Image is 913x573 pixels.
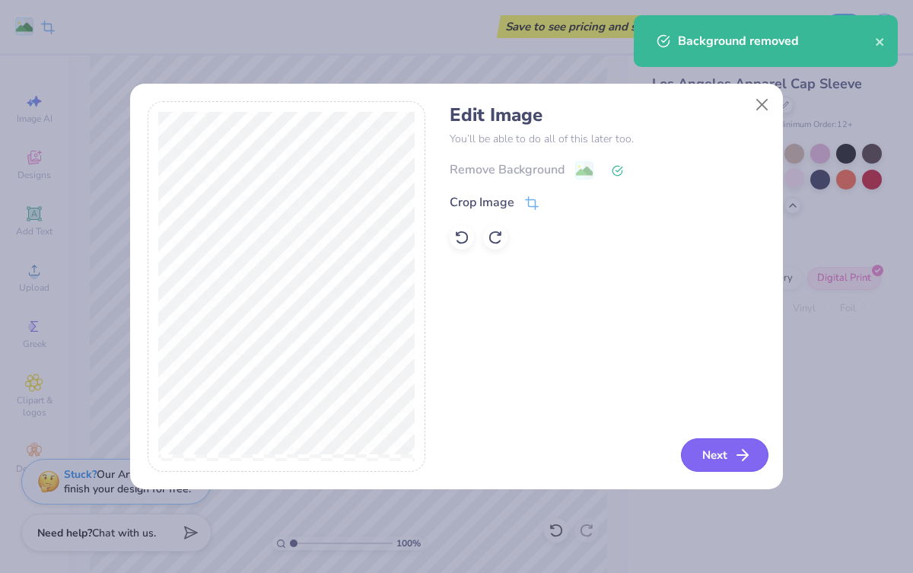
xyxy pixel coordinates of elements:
h4: Edit Image [450,104,765,126]
div: Crop Image [450,193,514,212]
button: Close [748,91,777,119]
button: close [875,32,886,50]
p: You’ll be able to do all of this later too. [450,131,765,147]
button: Next [681,438,768,472]
div: Background removed [678,32,875,50]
